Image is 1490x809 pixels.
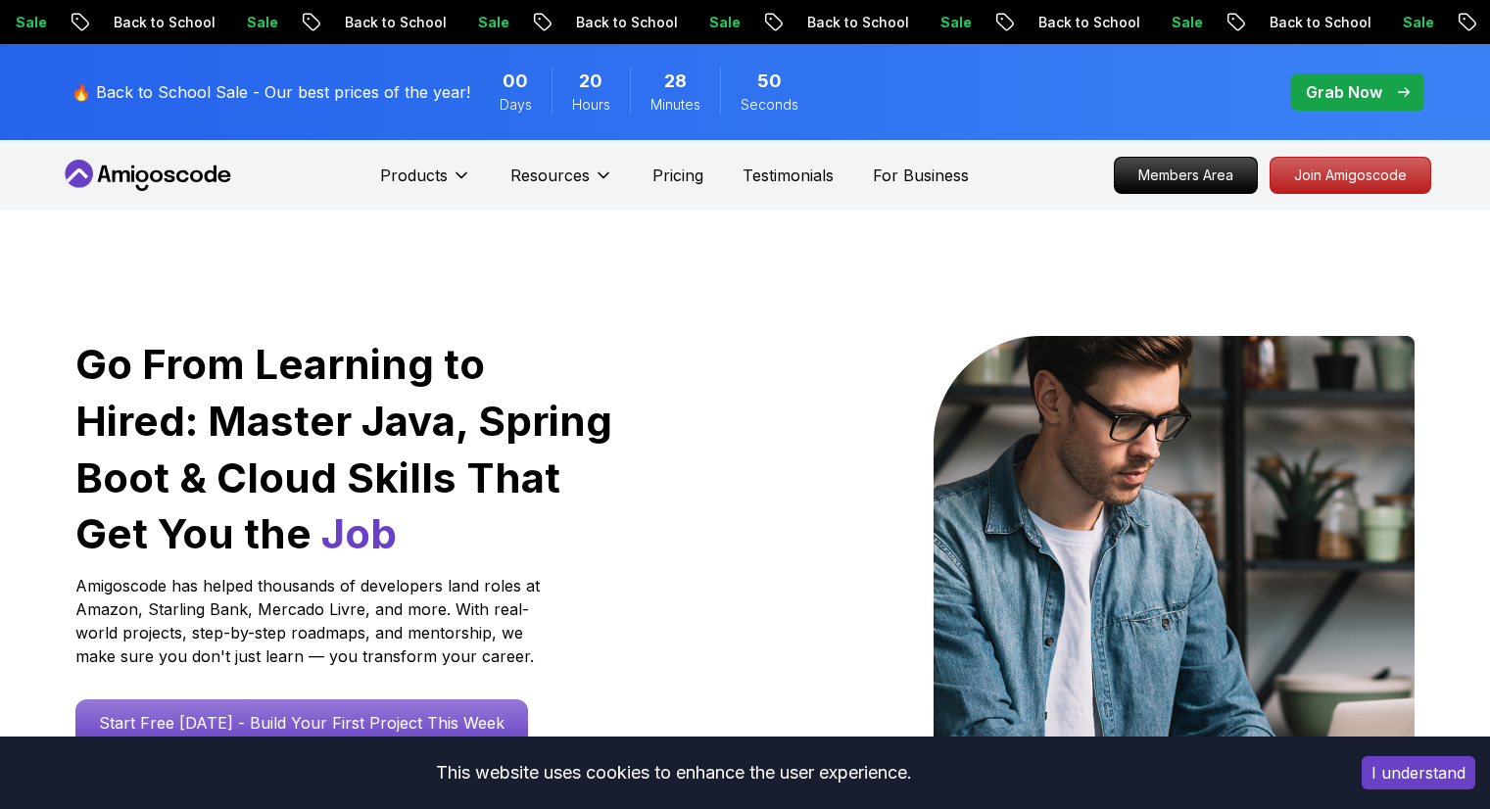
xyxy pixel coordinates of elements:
p: Sale [623,13,686,32]
p: Back to School [259,13,392,32]
button: Accept cookies [1362,756,1475,789]
a: Join Amigoscode [1270,157,1431,194]
span: Hours [572,95,610,115]
p: Join Amigoscode [1271,158,1430,193]
p: Products [380,164,448,187]
button: Products [380,164,471,203]
span: 50 Seconds [757,68,782,95]
p: Grab Now [1306,80,1382,104]
p: Back to School [490,13,623,32]
p: Sale [1085,13,1148,32]
button: Resources [510,164,613,203]
p: Back to School [27,13,161,32]
a: For Business [873,164,969,187]
p: Sale [392,13,455,32]
a: Testimonials [743,164,834,187]
p: 🔥 Back to School Sale - Our best prices of the year! [72,80,470,104]
span: 0 Days [503,68,528,95]
p: Members Area [1115,158,1257,193]
div: This website uses cookies to enhance the user experience. [15,751,1332,794]
span: Days [500,95,532,115]
p: Amigoscode has helped thousands of developers land roles at Amazon, Starling Bank, Mercado Livre,... [75,574,546,668]
a: Pricing [652,164,703,187]
p: Sale [161,13,223,32]
p: Resources [510,164,590,187]
p: Back to School [952,13,1085,32]
span: Seconds [741,95,798,115]
a: Start Free [DATE] - Build Your First Project This Week [75,699,528,746]
a: Members Area [1114,157,1258,194]
span: Minutes [650,95,700,115]
span: 28 Minutes [664,68,687,95]
span: Job [321,508,397,558]
p: Back to School [721,13,854,32]
p: Back to School [1183,13,1317,32]
p: Sale [854,13,917,32]
p: Sale [1317,13,1379,32]
span: 20 Hours [579,68,602,95]
h1: Go From Learning to Hired: Master Java, Spring Boot & Cloud Skills That Get You the [75,336,615,562]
